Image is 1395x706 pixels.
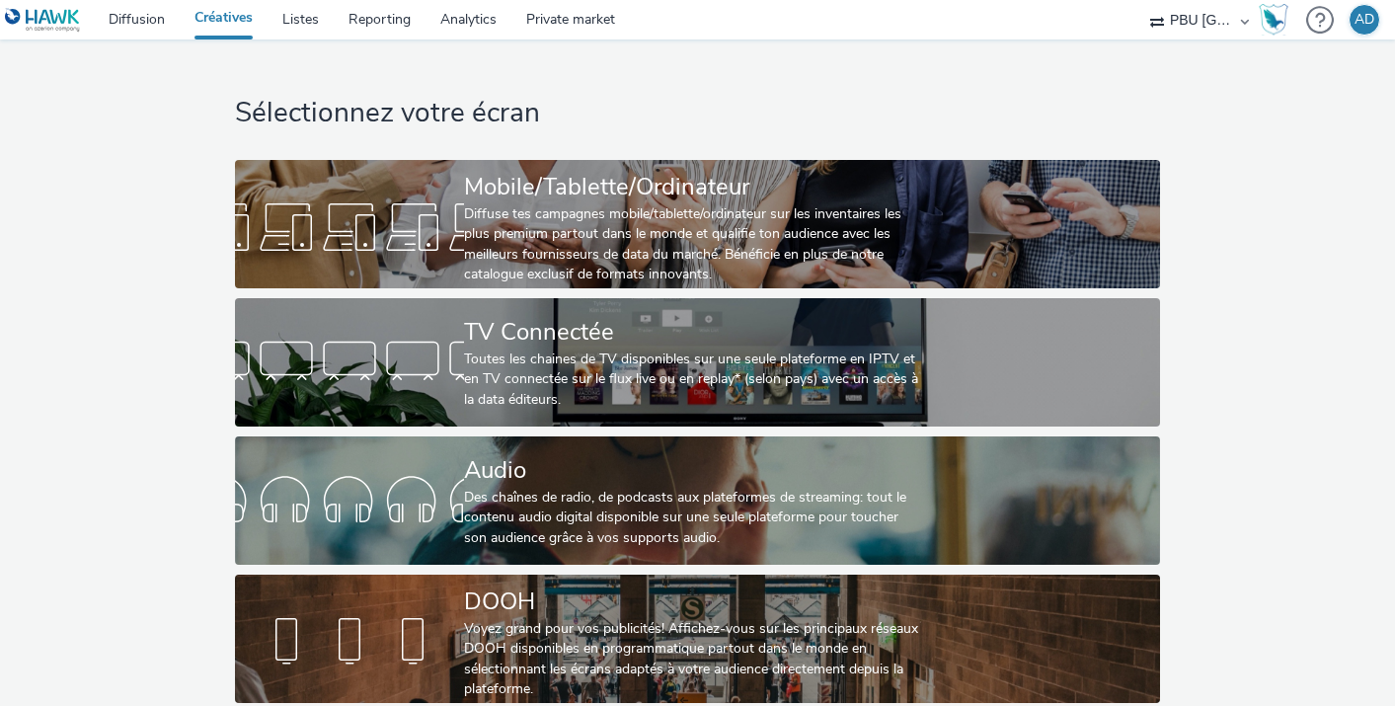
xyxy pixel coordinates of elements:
div: Toutes les chaines de TV disponibles sur une seule plateforme en IPTV et en TV connectée sur le f... [464,350,923,410]
div: Diffuse tes campagnes mobile/tablette/ordinateur sur les inventaires les plus premium partout dan... [464,204,923,285]
a: DOOHVoyez grand pour vos publicités! Affichez-vous sur les principaux réseaux DOOH disponibles en... [235,575,1160,703]
div: DOOH [464,585,923,619]
a: Hawk Academy [1259,4,1296,36]
a: Mobile/Tablette/OrdinateurDiffuse tes campagnes mobile/tablette/ordinateur sur les inventaires le... [235,160,1160,288]
h1: Sélectionnez votre écran [235,95,1160,132]
a: AudioDes chaînes de radio, de podcasts aux plateformes de streaming: tout le contenu audio digita... [235,436,1160,565]
div: AD [1355,5,1374,35]
div: Mobile/Tablette/Ordinateur [464,170,923,204]
img: Hawk Academy [1259,4,1288,36]
a: TV ConnectéeToutes les chaines de TV disponibles sur une seule plateforme en IPTV et en TV connec... [235,298,1160,427]
div: TV Connectée [464,315,923,350]
div: Des chaînes de radio, de podcasts aux plateformes de streaming: tout le contenu audio digital dis... [464,488,923,548]
div: Voyez grand pour vos publicités! Affichez-vous sur les principaux réseaux DOOH disponibles en pro... [464,619,923,700]
img: undefined Logo [5,8,81,33]
div: Audio [464,453,923,488]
